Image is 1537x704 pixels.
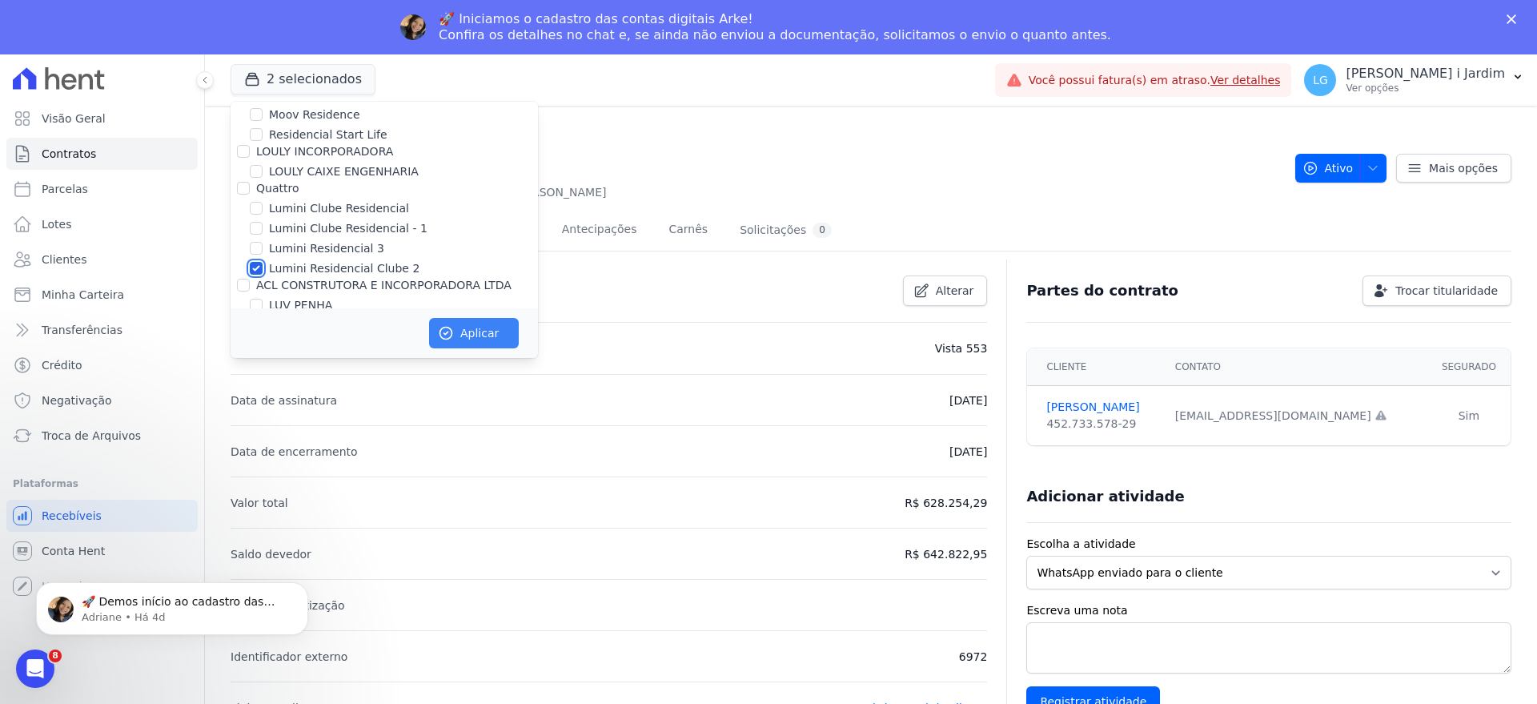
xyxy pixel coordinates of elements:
[6,535,198,567] a: Conta Hent
[1291,58,1537,103] button: LG [PERSON_NAME] i Jardim Ver opções
[1026,487,1184,506] h3: Adicionar atividade
[6,500,198,532] a: Recebíveis
[231,119,1282,135] nav: Breadcrumb
[1295,154,1387,183] button: Ativo
[1210,74,1281,86] a: Ver detalhes
[231,391,337,410] p: Data de assinatura
[1026,602,1511,619] label: Escreva uma nota
[1395,283,1498,299] span: Trocar titularidade
[256,279,512,292] label: ACL CONSTRUTORA E INCORPORADORA LTDA
[400,14,426,40] img: Profile image for Adriane
[70,46,273,378] span: 🚀 Demos início ao cadastro das Contas Digitais Arke! Iniciamos a abertura para clientes do modelo...
[1429,160,1498,176] span: Mais opções
[1313,74,1328,86] span: LG
[905,493,987,513] p: R$ 628.254,29
[70,62,276,76] p: Message from Adriane, sent Há 4d
[6,314,198,346] a: Transferências
[6,138,198,170] a: Contratos
[949,391,987,410] p: [DATE]
[6,384,198,416] a: Negativação
[1302,154,1354,183] span: Ativo
[1346,66,1505,82] p: [PERSON_NAME] i Jardim
[935,339,988,358] p: Vista 553
[231,442,358,461] p: Data de encerramento
[959,647,988,666] p: 6972
[42,392,112,408] span: Negativação
[6,279,198,311] a: Minha Carteira
[269,220,427,237] label: Lumini Clube Residencial - 1
[49,650,62,662] span: 8
[6,243,198,276] a: Clientes
[1027,348,1165,386] th: Cliente
[42,216,72,232] span: Lotes
[42,357,82,373] span: Crédito
[42,251,86,268] span: Clientes
[269,107,360,123] label: Moov Residence
[1026,536,1511,553] label: Escolha a atividade
[12,549,332,661] iframe: Intercom notifications mensagem
[231,142,1282,178] h2: 1004
[42,322,122,338] span: Transferências
[665,210,711,252] a: Carnês
[1046,416,1155,432] div: 452.733.578-29
[42,508,102,524] span: Recebíveis
[42,287,124,303] span: Minha Carteira
[1029,72,1281,89] span: Você possui fatura(s) em atraso.
[1362,276,1511,306] a: Trocar titularidade
[6,103,198,135] a: Visão Geral
[1026,281,1178,300] h3: Partes do contrato
[559,210,640,252] a: Antecipações
[903,276,988,306] a: Alterar
[42,543,105,559] span: Conta Hent
[6,420,198,452] a: Troca de Arquivos
[231,64,375,95] button: 2 selecionados
[1427,386,1511,446] td: Sim
[429,318,519,348] button: Aplicar
[6,173,198,205] a: Parcelas
[1396,154,1511,183] a: Mais opções
[269,163,419,180] label: LOULY CAIXE ENGENHARIA
[1166,348,1427,386] th: Contato
[6,208,198,240] a: Lotes
[1346,82,1505,95] p: Ver opções
[269,297,332,314] label: LUV PENHA
[256,145,393,158] label: LOULY INCORPORADORA
[269,200,409,217] label: Lumini Clube Residencial
[269,260,419,277] label: Lumini Residencial Clube 2
[13,474,191,493] div: Plataformas
[905,545,987,564] p: R$ 642.822,95
[439,11,1111,43] div: 🚀 Iniciamos o cadastro das contas digitais Arke! Confira os detalhes no chat e, se ainda não envi...
[1046,399,1155,416] a: [PERSON_NAME]
[231,596,345,615] p: Tipo de amortização
[269,240,384,257] label: Lumini Residencial 3
[1507,14,1523,24] div: Fechar
[1427,348,1511,386] th: Segurado
[949,442,987,461] p: [DATE]
[736,210,835,252] a: Solicitações0
[6,349,198,381] a: Crédito
[256,182,299,195] label: Quattro
[231,493,288,513] p: Valor total
[269,127,387,143] label: Residencial Start Life
[16,650,54,688] iframe: Intercom live chat
[1175,408,1418,424] div: [EMAIL_ADDRESS][DOMAIN_NAME]
[231,545,311,564] p: Saldo devedor
[740,223,832,238] div: Solicitações
[813,223,832,238] div: 0
[936,283,974,299] span: Alterar
[42,428,141,444] span: Troca de Arquivos
[42,181,88,197] span: Parcelas
[42,111,106,127] span: Visão Geral
[42,146,96,162] span: Contratos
